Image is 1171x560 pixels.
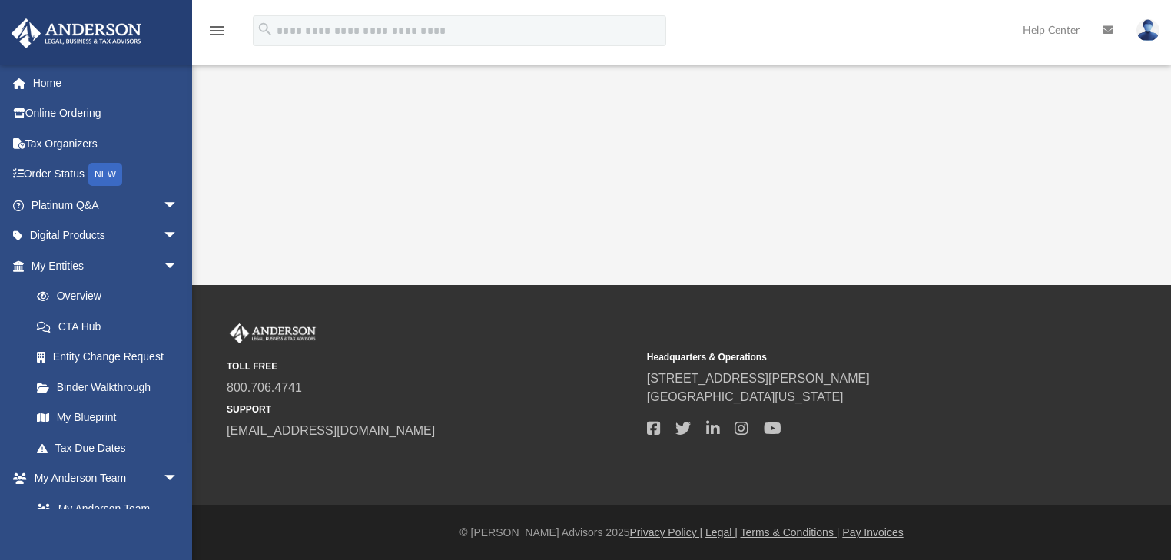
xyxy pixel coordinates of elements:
span: arrow_drop_down [163,250,194,282]
a: Entity Change Request [22,342,201,373]
a: My Blueprint [22,403,194,433]
span: arrow_drop_down [163,220,194,252]
a: Platinum Q&Aarrow_drop_down [11,190,201,220]
a: My Anderson Team [22,493,186,524]
a: Tax Organizers [11,128,201,159]
a: Overview [22,281,201,312]
div: NEW [88,163,122,186]
a: Home [11,68,201,98]
a: 800.706.4741 [227,381,302,394]
a: CTA Hub [22,311,201,342]
i: menu [207,22,226,40]
a: [GEOGRAPHIC_DATA][US_STATE] [647,390,844,403]
a: Pay Invoices [842,526,903,538]
i: search [257,21,274,38]
a: menu [207,29,226,40]
a: Binder Walkthrough [22,372,201,403]
a: [STREET_ADDRESS][PERSON_NAME] [647,372,870,385]
small: Headquarters & Operations [647,350,1057,364]
div: © [PERSON_NAME] Advisors 2025 [192,525,1171,541]
a: Order StatusNEW [11,159,201,191]
a: Legal | [705,526,738,538]
img: Anderson Advisors Platinum Portal [227,323,319,343]
a: Online Ordering [11,98,201,129]
img: Anderson Advisors Platinum Portal [7,18,146,48]
a: [EMAIL_ADDRESS][DOMAIN_NAME] [227,424,435,437]
span: arrow_drop_down [163,463,194,495]
img: User Pic [1136,19,1159,41]
a: My Entitiesarrow_drop_down [11,250,201,281]
a: Terms & Conditions | [741,526,840,538]
a: Privacy Policy | [630,526,703,538]
a: My Anderson Teamarrow_drop_down [11,463,194,494]
span: arrow_drop_down [163,190,194,221]
a: Digital Productsarrow_drop_down [11,220,201,251]
a: Tax Due Dates [22,432,201,463]
small: SUPPORT [227,403,636,416]
small: TOLL FREE [227,360,636,373]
